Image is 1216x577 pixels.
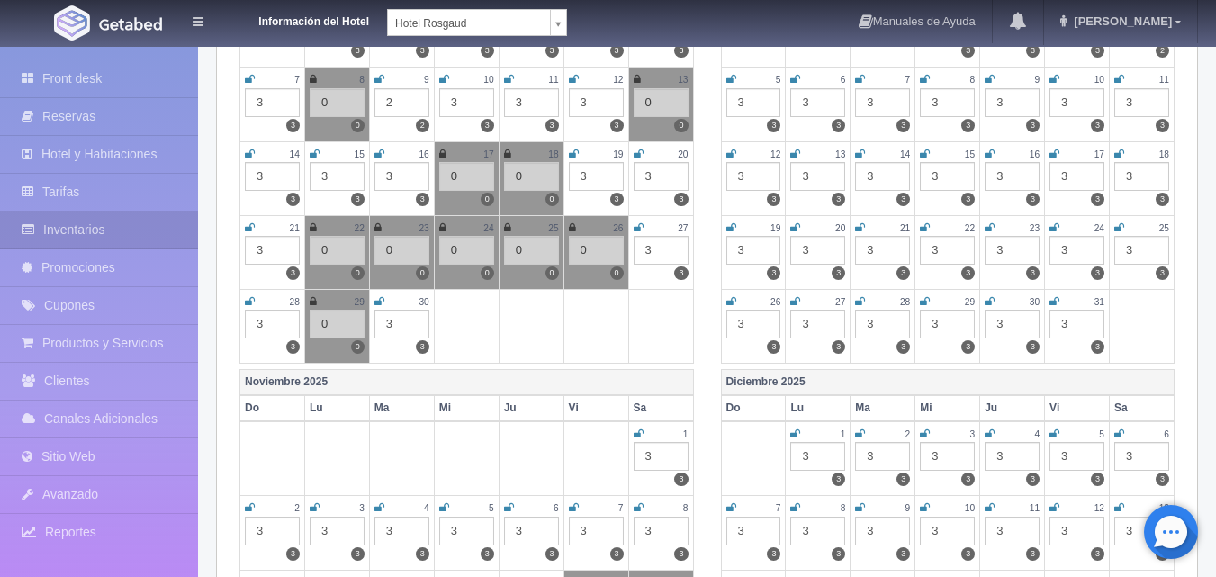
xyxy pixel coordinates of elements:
dt: Información del Hotel [225,9,369,30]
label: 3 [545,547,559,561]
div: 3 [245,236,300,265]
small: 28 [900,297,910,307]
label: 3 [1091,547,1104,561]
div: 3 [634,236,689,265]
div: 2 [374,88,429,117]
th: Ma [851,395,915,421]
div: 3 [310,162,365,191]
label: 3 [961,193,975,206]
div: 3 [634,517,689,545]
div: 3 [1114,162,1169,191]
label: 0 [351,119,365,132]
div: 3 [1049,517,1104,545]
small: 7 [618,503,624,513]
div: 0 [439,236,494,265]
small: 6 [1164,429,1169,439]
small: 23 [419,223,428,233]
th: Lu [304,395,369,421]
label: 3 [767,547,780,561]
label: 3 [1026,193,1040,206]
small: 13 [835,149,845,159]
div: 3 [920,517,975,545]
img: Getabed [99,17,162,31]
small: 11 [1159,75,1169,85]
small: 31 [1094,297,1104,307]
div: 3 [1049,236,1104,265]
div: 3 [634,442,689,471]
label: 0 [610,266,624,280]
small: 20 [678,149,688,159]
small: 11 [548,75,558,85]
small: 4 [1034,429,1040,439]
label: 3 [1026,547,1040,561]
label: 0 [674,119,688,132]
div: 3 [439,88,494,117]
small: 27 [835,297,845,307]
label: 3 [896,119,910,132]
label: 3 [896,547,910,561]
div: 3 [1114,517,1169,545]
div: 3 [855,88,910,117]
small: 24 [1094,223,1104,233]
label: 0 [416,266,429,280]
small: 8 [970,75,976,85]
label: 3 [1091,119,1104,132]
div: 3 [790,310,845,338]
div: 3 [310,517,365,545]
small: 24 [483,223,493,233]
small: 14 [900,149,910,159]
th: Mi [434,395,499,421]
label: 3 [1091,44,1104,58]
small: 12 [613,75,623,85]
label: 3 [1091,473,1104,486]
label: 3 [832,340,845,354]
div: 3 [790,162,845,191]
small: 5 [776,75,781,85]
div: 3 [1114,442,1169,471]
label: 3 [545,44,559,58]
div: 3 [920,88,975,117]
small: 20 [835,223,845,233]
label: 3 [896,266,910,280]
label: 3 [1156,266,1169,280]
small: 21 [900,223,910,233]
div: 3 [504,88,559,117]
th: Ma [369,395,434,421]
label: 3 [351,44,365,58]
small: 3 [359,503,365,513]
div: 3 [920,162,975,191]
small: 7 [776,503,781,513]
div: 3 [790,442,845,471]
div: 3 [920,236,975,265]
label: 3 [767,119,780,132]
div: 3 [245,162,300,191]
label: 3 [832,193,845,206]
label: 3 [286,340,300,354]
div: 3 [726,310,781,338]
div: 0 [310,310,365,338]
small: 15 [355,149,365,159]
div: 3 [1049,162,1104,191]
label: 3 [610,547,624,561]
div: 3 [855,517,910,545]
label: 3 [610,119,624,132]
th: Noviembre 2025 [240,369,694,395]
div: 0 [634,88,689,117]
label: 2 [1156,44,1169,58]
div: 3 [855,310,910,338]
div: 3 [985,310,1040,338]
label: 3 [1156,119,1169,132]
label: 3 [351,547,365,561]
label: 3 [896,340,910,354]
label: 3 [767,193,780,206]
small: 10 [965,503,975,513]
label: 3 [286,193,300,206]
th: Do [721,395,786,421]
small: 23 [1030,223,1040,233]
small: 16 [1030,149,1040,159]
div: 3 [245,517,300,545]
small: 9 [905,503,911,513]
label: 3 [674,547,688,561]
label: 3 [286,266,300,280]
label: 3 [481,44,494,58]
